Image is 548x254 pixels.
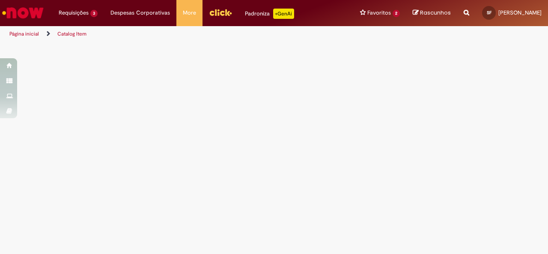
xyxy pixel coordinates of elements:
a: Página inicial [9,30,39,37]
span: Despesas Corporativas [110,9,170,17]
span: [PERSON_NAME] [498,9,542,16]
p: +GenAi [273,9,294,19]
span: 2 [393,10,400,17]
span: Favoritos [367,9,391,17]
span: Requisições [59,9,89,17]
span: Rascunhos [420,9,451,17]
span: 3 [90,10,98,17]
a: Catalog Item [57,30,86,37]
div: Padroniza [245,9,294,19]
img: ServiceNow [1,4,45,21]
ul: Trilhas de página [6,26,359,42]
a: Rascunhos [413,9,451,17]
img: click_logo_yellow_360x200.png [209,6,232,19]
span: More [183,9,196,17]
span: SF [487,10,491,15]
